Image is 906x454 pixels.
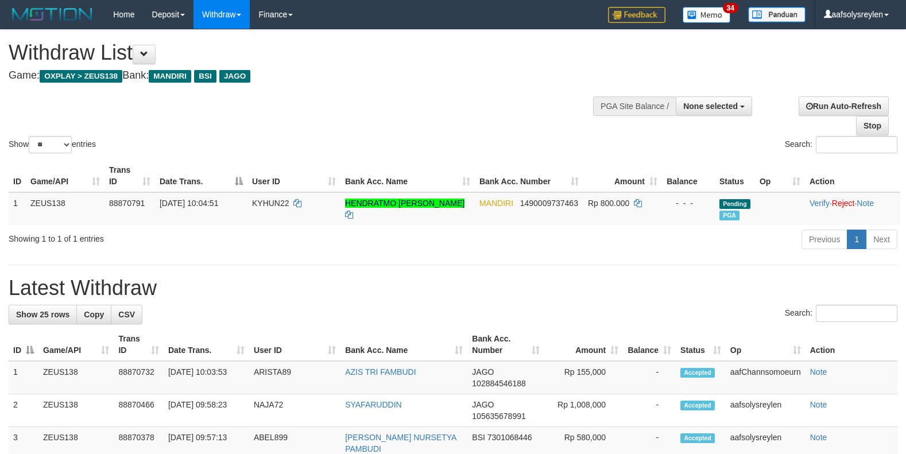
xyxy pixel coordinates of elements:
[623,394,676,427] td: -
[164,361,249,394] td: [DATE] 10:03:53
[472,379,525,388] span: Copy 102884546188 to clipboard
[866,230,897,249] a: Next
[816,305,897,322] input: Search:
[118,310,135,319] span: CSV
[544,394,623,427] td: Rp 1,008,000
[676,96,752,116] button: None selected
[247,160,340,192] th: User ID: activate to sort column ascending
[544,361,623,394] td: Rp 155,000
[104,160,155,192] th: Trans ID: activate to sort column ascending
[340,328,467,361] th: Bank Acc. Name: activate to sort column ascending
[802,230,847,249] a: Previous
[252,199,289,208] span: KYHUN22
[26,160,104,192] th: Game/API: activate to sort column ascending
[810,433,827,442] a: Note
[149,70,191,83] span: MANDIRI
[726,328,806,361] th: Op: activate to sort column ascending
[76,305,111,324] a: Copy
[345,199,464,208] a: HENDRATMO [PERSON_NAME]
[475,160,583,192] th: Bank Acc. Number: activate to sort column ascending
[472,367,494,377] span: JAGO
[9,6,96,23] img: MOTION_logo.png
[806,328,897,361] th: Action
[40,70,122,83] span: OXPLAY > ZEUS138
[29,136,72,153] select: Showentries
[9,328,38,361] th: ID: activate to sort column descending
[667,197,710,209] div: - - -
[114,361,164,394] td: 88870732
[38,328,114,361] th: Game/API: activate to sort column ascending
[9,41,593,64] h1: Withdraw List
[799,96,889,116] a: Run Auto-Refresh
[680,401,715,410] span: Accepted
[544,328,623,361] th: Amount: activate to sort column ascending
[847,230,866,249] a: 1
[810,367,827,377] a: Note
[583,160,662,192] th: Amount: activate to sort column ascending
[9,361,38,394] td: 1
[805,160,900,192] th: Action
[856,116,889,135] a: Stop
[479,199,513,208] span: MANDIRI
[680,433,715,443] span: Accepted
[748,7,806,22] img: panduan.png
[588,199,629,208] span: Rp 800.000
[345,433,456,453] a: [PERSON_NAME] NURSETYA PAMBUDI
[84,310,104,319] span: Copy
[715,160,755,192] th: Status
[520,199,578,208] span: Copy 1490009737463 to clipboard
[467,328,544,361] th: Bank Acc. Number: activate to sort column ascending
[680,368,715,378] span: Accepted
[832,199,855,208] a: Reject
[219,70,250,83] span: JAGO
[164,328,249,361] th: Date Trans.: activate to sort column ascending
[345,400,402,409] a: SYAFARUDDIN
[38,394,114,427] td: ZEUS138
[810,199,830,208] a: Verify
[662,160,715,192] th: Balance
[805,192,900,225] td: · ·
[9,192,26,225] td: 1
[155,160,247,192] th: Date Trans.: activate to sort column descending
[9,277,897,300] h1: Latest Withdraw
[9,394,38,427] td: 2
[623,328,676,361] th: Balance: activate to sort column ascending
[723,3,738,13] span: 34
[9,160,26,192] th: ID
[593,96,676,116] div: PGA Site Balance /
[9,70,593,82] h4: Game: Bank:
[816,136,897,153] input: Search:
[676,328,726,361] th: Status: activate to sort column ascending
[194,70,216,83] span: BSI
[114,394,164,427] td: 88870466
[249,328,340,361] th: User ID: activate to sort column ascending
[755,160,805,192] th: Op: activate to sort column ascending
[16,310,69,319] span: Show 25 rows
[249,394,340,427] td: NAJA72
[38,361,114,394] td: ZEUS138
[719,199,750,209] span: Pending
[608,7,665,23] img: Feedback.jpg
[810,400,827,409] a: Note
[114,328,164,361] th: Trans ID: activate to sort column ascending
[472,412,525,421] span: Copy 105635678991 to clipboard
[9,228,369,245] div: Showing 1 to 1 of 1 entries
[26,192,104,225] td: ZEUS138
[726,394,806,427] td: aafsolysreylen
[249,361,340,394] td: ARISTA89
[9,305,77,324] a: Show 25 rows
[785,136,897,153] label: Search:
[785,305,897,322] label: Search:
[683,102,738,111] span: None selected
[340,160,475,192] th: Bank Acc. Name: activate to sort column ascending
[472,433,485,442] span: BSI
[857,199,874,208] a: Note
[9,136,96,153] label: Show entries
[726,361,806,394] td: aafChannsomoeurn
[472,400,494,409] span: JAGO
[487,433,532,442] span: Copy 7301068446 to clipboard
[683,7,731,23] img: Button%20Memo.svg
[109,199,145,208] span: 88870791
[111,305,142,324] a: CSV
[719,211,739,220] span: Marked by aafsolysreylen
